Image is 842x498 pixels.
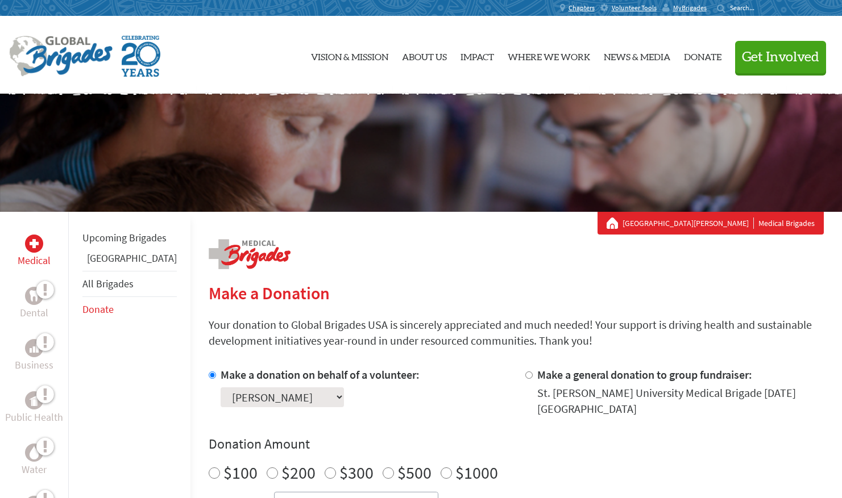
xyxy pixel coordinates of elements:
div: Medical [25,235,43,253]
label: $300 [339,462,374,483]
img: Dental [30,290,39,301]
img: Global Brigades Logo [9,36,113,77]
button: Get Involved [735,41,826,73]
div: Water [25,443,43,462]
p: Water [22,462,47,478]
input: Search... [730,3,762,12]
li: All Brigades [82,271,177,297]
a: Upcoming Brigades [82,231,167,244]
a: Impact [461,26,494,85]
label: Make a donation on behalf of a volunteer: [221,367,420,382]
a: News & Media [604,26,670,85]
li: Upcoming Brigades [82,225,177,250]
a: Donate [82,303,114,316]
li: Donate [82,297,177,322]
a: About Us [402,26,447,85]
p: Public Health [5,409,63,425]
div: Business [25,339,43,357]
label: Make a general donation to group fundraiser: [537,367,752,382]
h4: Donation Amount [209,435,824,453]
a: Public HealthPublic Health [5,391,63,425]
span: MyBrigades [673,3,707,12]
label: $1000 [455,462,498,483]
img: Water [30,446,39,459]
div: Dental [25,287,43,305]
a: Donate [684,26,721,85]
li: Panama [82,250,177,271]
div: Medical Brigades [607,217,815,229]
span: Get Involved [742,51,819,64]
p: Medical [18,253,51,269]
img: logo-medical.png [209,239,291,269]
a: [GEOGRAPHIC_DATA][PERSON_NAME] [623,217,754,229]
label: $500 [397,462,432,483]
span: Volunteer Tools [612,3,657,12]
a: [GEOGRAPHIC_DATA] [87,252,177,265]
label: $100 [223,462,258,483]
a: DentalDental [20,287,48,321]
label: $200 [281,462,316,483]
p: Business [15,357,53,373]
img: Business [30,344,39,353]
p: Dental [20,305,48,321]
p: Your donation to Global Brigades USA is sincerely appreciated and much needed! Your support is dr... [209,317,824,349]
img: Medical [30,239,39,248]
a: All Brigades [82,277,134,290]
a: BusinessBusiness [15,339,53,373]
a: Where We Work [508,26,590,85]
a: Vision & Mission [311,26,388,85]
span: Chapters [569,3,595,12]
img: Public Health [30,395,39,406]
img: Global Brigades Celebrating 20 Years [122,36,160,77]
div: Public Health [25,391,43,409]
a: MedicalMedical [18,235,51,269]
div: St. [PERSON_NAME] University Medical Brigade [DATE] [GEOGRAPHIC_DATA] [537,385,824,417]
a: WaterWater [22,443,47,478]
h2: Make a Donation [209,283,824,303]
